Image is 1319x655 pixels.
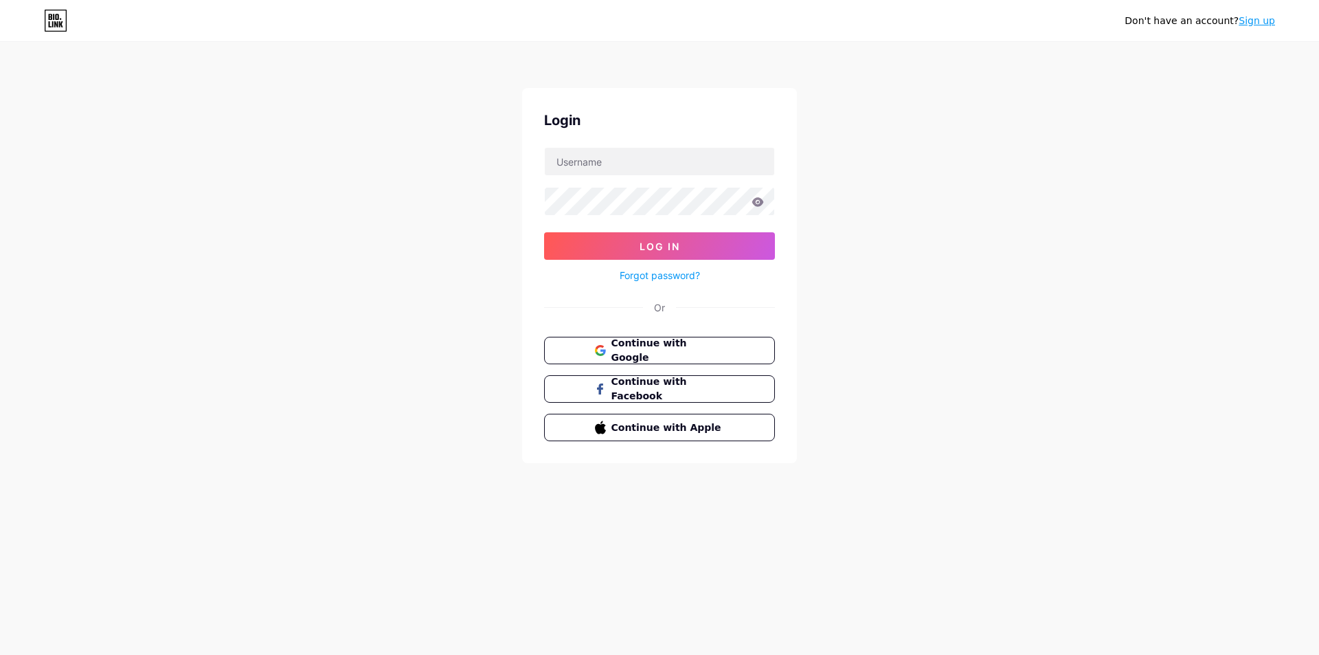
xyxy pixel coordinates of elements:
[611,421,725,435] span: Continue with Apple
[654,300,665,315] div: Or
[640,241,680,252] span: Log In
[545,148,774,175] input: Username
[544,110,775,131] div: Login
[611,336,725,365] span: Continue with Google
[1239,15,1275,26] a: Sign up
[544,232,775,260] button: Log In
[544,414,775,441] button: Continue with Apple
[1125,14,1275,28] div: Don't have an account?
[544,375,775,403] button: Continue with Facebook
[611,375,725,403] span: Continue with Facebook
[620,268,700,282] a: Forgot password?
[544,337,775,364] button: Continue with Google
